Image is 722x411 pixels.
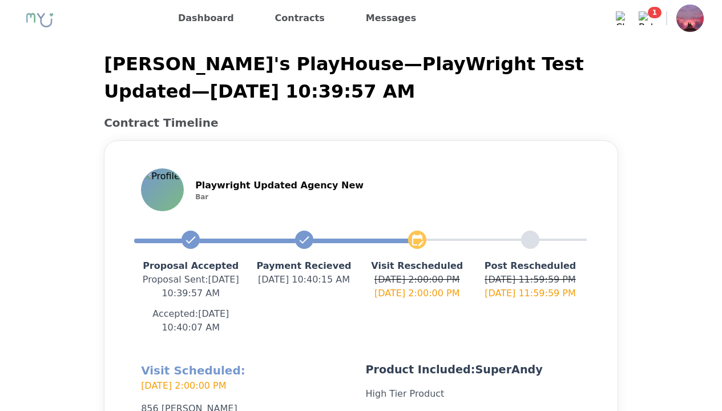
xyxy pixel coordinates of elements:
[366,362,581,378] p: Product Included: SuperAndy
[361,273,474,287] p: [DATE] 2:00:00 PM
[676,5,704,32] img: Profile
[134,259,247,273] p: Proposal Accepted
[195,179,364,192] p: Playwright Updated Agency New
[271,9,329,27] a: Contracts
[247,259,360,273] p: Payment Recieved
[366,387,581,401] p: High Tier Product
[141,362,356,393] h2: Visit Scheduled:
[648,7,662,18] span: 1
[361,9,421,27] a: Messages
[474,273,587,287] p: [DATE] 11:59:59 PM
[247,273,360,287] p: [DATE] 10:40:15 AM
[174,9,239,27] a: Dashboard
[639,11,652,25] img: Bell
[195,192,364,202] p: Bar
[104,50,618,105] p: [PERSON_NAME]'s PlayHouse — PlayWright Test Updated — [DATE] 10:39:57 AM
[141,379,356,393] p: [DATE] 2:00:00 PM
[134,273,247,300] p: Proposal Sent : [DATE] 10:39:57 AM
[361,259,474,273] p: Visit Rescheduled
[134,307,247,335] p: Accepted: [DATE] 10:40:07 AM
[474,287,587,300] p: [DATE] 11:59:59 PM
[361,287,474,300] p: [DATE] 2:00:00 PM
[616,11,630,25] img: Chat
[142,170,183,210] img: Profile
[474,259,587,273] p: Post Rescheduled
[104,114,618,131] h2: Contract Timeline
